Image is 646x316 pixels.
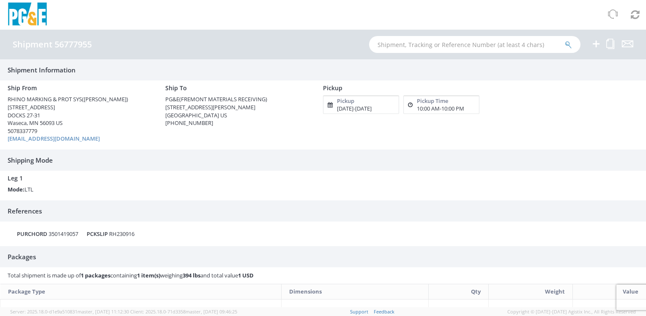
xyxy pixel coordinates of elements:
[374,308,394,315] a: Feedback
[183,272,200,279] strong: 394 lbs
[0,284,282,299] th: Package Type
[572,284,646,299] th: Value
[323,85,520,91] h4: Pickup
[165,95,310,103] div: PG&E
[8,95,153,103] div: RHINO MARKING & PROT SYS
[417,105,464,113] div: 10:00 AM 10:00 PM
[337,105,372,113] div: [DATE] [DATE]
[440,105,441,112] span: -
[8,85,153,91] h4: Ship From
[8,119,153,127] div: Waseca, MN 56093 US
[165,119,310,127] div: [PHONE_NUMBER]
[130,308,237,315] span: Client: 2025.18.0-71d3358
[13,40,92,49] h4: Shipment 56777955
[8,111,153,119] div: DOCKS 27-31
[8,306,111,313] strong: 1 x Pallet(s) Standard (Not Stackable)
[238,272,254,279] strong: 1 USD
[165,111,310,119] div: [GEOGRAPHIC_DATA] US
[428,284,488,299] th: Qty
[49,230,78,238] span: 3501419057
[8,127,153,135] div: 5078337779
[488,284,572,299] th: Weight
[17,231,47,237] h5: PURCHORD
[77,308,129,315] span: master, [DATE] 11:12:30
[8,103,153,111] div: [STREET_ADDRESS]
[281,284,428,299] th: Dimensions
[179,95,267,103] span: (FREMONT MATERIALS RECEIVING)
[87,231,108,237] h5: PCKSLIP
[10,308,129,315] span: Server: 2025.18.0-d1e9a510831
[507,308,636,315] span: Copyright © [DATE]-[DATE] Agistix Inc., All Rights Reserved
[82,95,128,103] span: ([PERSON_NAME])
[350,308,368,315] a: Support
[81,272,110,279] strong: 1 packages
[109,230,134,238] span: RH230916
[165,103,310,111] div: [STREET_ADDRESS][PERSON_NAME]
[353,105,355,112] span: -
[417,98,448,104] h5: Pickup Time
[186,308,237,315] span: master, [DATE] 09:46:25
[6,3,49,28] img: pge-logo-06675f144f4cfa6a6814.png
[8,135,100,142] a: [EMAIL_ADDRESS][DOMAIN_NAME]
[8,186,25,193] strong: Mode:
[165,85,310,91] h4: Ship To
[8,175,638,181] h4: Leg 1
[137,272,160,279] strong: 1 item(s)
[1,186,162,194] div: LTL
[337,98,354,104] h5: Pickup
[369,36,580,53] input: Shipment, Tracking or Reference Number (at least 4 chars)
